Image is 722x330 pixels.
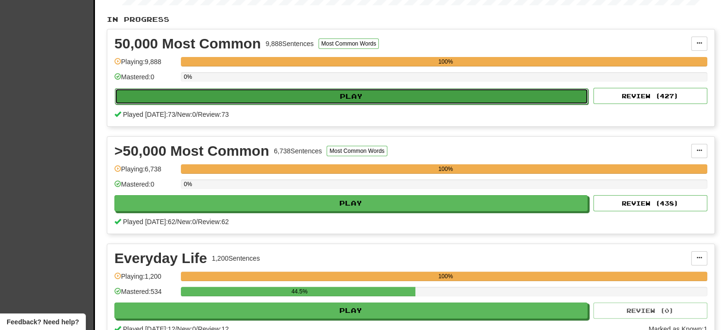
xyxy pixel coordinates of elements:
span: New: 0 [177,218,196,226]
div: 100% [184,272,707,281]
button: Review (427) [593,88,707,104]
p: In Progress [107,15,715,24]
button: Review (0) [593,302,707,319]
button: Play [115,88,588,104]
button: Review (438) [593,195,707,211]
div: Playing: 6,738 [114,164,176,180]
div: 100% [184,164,707,174]
div: 50,000 Most Common [114,37,261,51]
div: Everyday Life [114,251,207,265]
div: 100% [184,57,707,66]
div: Mastered: 0 [114,179,176,195]
div: Playing: 1,200 [114,272,176,287]
span: / [175,111,177,118]
div: 1,200 Sentences [212,254,260,263]
span: Played [DATE]: 73 [123,111,175,118]
span: Review: 73 [198,111,229,118]
span: Played [DATE]: 62 [123,218,175,226]
div: Playing: 9,888 [114,57,176,73]
span: / [175,218,177,226]
span: Open feedback widget [7,317,79,327]
div: 9,888 Sentences [265,39,313,48]
span: / [196,218,198,226]
span: New: 0 [177,111,196,118]
div: 44.5% [184,287,415,296]
div: 6,738 Sentences [274,146,322,156]
span: Review: 62 [198,218,229,226]
div: Mastered: 534 [114,287,176,302]
button: Most Common Words [319,38,379,49]
div: Mastered: 0 [114,72,176,88]
div: >50,000 Most Common [114,144,269,158]
span: / [196,111,198,118]
button: Play [114,195,588,211]
button: Play [114,302,588,319]
button: Most Common Words [327,146,387,156]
